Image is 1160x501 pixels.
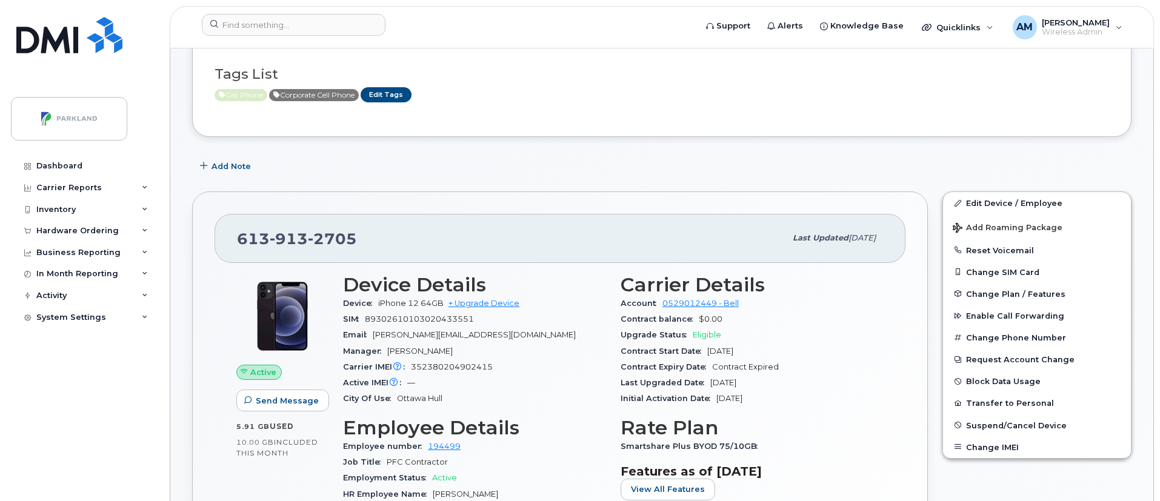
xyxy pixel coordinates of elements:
span: Initial Activation Date [621,394,716,403]
span: Device [343,299,378,308]
button: Change Phone Number [943,327,1131,348]
a: + Upgrade Device [448,299,519,308]
span: Add Roaming Package [953,223,1062,234]
span: $0.00 [699,314,722,323]
span: Active [269,89,359,101]
span: Smartshare Plus BYOD 75/10GB [621,442,764,451]
span: Upgrade Status [621,330,693,339]
span: [DATE] [707,347,733,356]
span: PFC Contractor [387,457,448,466]
button: Change SIM Card [943,261,1131,283]
span: Last Upgraded Date [621,378,710,387]
h3: Rate Plan [621,417,884,439]
span: SIM [343,314,365,323]
span: [PERSON_NAME] [433,489,498,499]
span: 613 [237,230,357,248]
img: iPhone_12.jpg [246,280,319,353]
span: Contract Expired [712,362,779,371]
button: Block Data Usage [943,370,1131,392]
span: included this month [236,437,318,457]
span: Knowledge Base [830,20,904,32]
button: Suspend/Cancel Device [943,414,1131,436]
span: 10.00 GB [236,438,274,446]
span: 5.91 GB [236,422,270,431]
button: Reset Voicemail [943,239,1131,261]
h3: Features as of [DATE] [621,464,884,479]
button: Transfer to Personal [943,392,1131,414]
button: Change Plan / Features [943,283,1131,305]
button: Request Account Change [943,348,1131,370]
button: Change IMEI [943,436,1131,458]
span: iPhone 12 64GB [378,299,444,308]
h3: Tags List [215,67,1109,82]
span: Manager [343,347,387,356]
span: Alerts [778,20,803,32]
a: Knowledge Base [812,14,912,38]
span: City Of Use [343,394,397,403]
span: Account [621,299,662,308]
span: Add Note [212,161,251,172]
div: Athira Mani [1004,15,1131,39]
span: Employee number [343,442,428,451]
button: Enable Call Forwarding [943,305,1131,327]
span: Wireless Admin [1042,27,1110,37]
span: Eligible [693,330,721,339]
span: Send Message [256,395,319,406]
a: Alerts [759,14,812,38]
span: Contract balance [621,314,699,323]
button: Add Roaming Package [943,214,1131,239]
span: 913 [270,230,308,248]
span: Last updated [793,233,848,242]
span: 89302610103020433551 [365,314,474,323]
button: Send Message [236,390,329,411]
a: Support [698,14,759,38]
span: View All Features [631,483,705,495]
h3: Device Details [343,274,606,296]
span: Job Title [343,457,387,466]
span: Ottawa Hull [397,394,442,403]
span: [DATE] [716,394,742,403]
span: used [270,422,294,431]
span: AM [1016,20,1033,35]
button: View All Features [621,479,715,500]
span: Email [343,330,373,339]
span: [PERSON_NAME] [1042,18,1110,27]
span: [PERSON_NAME][EMAIL_ADDRESS][DOMAIN_NAME] [373,330,576,339]
span: HR Employee Name [343,489,433,499]
span: Contract Start Date [621,347,707,356]
span: Carrier IMEI [343,362,411,371]
span: Suspend/Cancel Device [966,420,1067,430]
a: Edit Device / Employee [943,192,1131,214]
span: Quicklinks [936,22,981,32]
span: Enable Call Forwarding [966,311,1064,320]
span: 2705 [308,230,357,248]
span: Active IMEI [343,378,407,387]
span: Contract Expiry Date [621,362,712,371]
span: 352380204902415 [411,362,493,371]
input: Find something... [202,14,385,36]
a: Edit Tags [361,87,412,102]
span: Support [716,20,750,32]
span: Employment Status [343,473,432,482]
span: — [407,378,415,387]
span: [DATE] [710,378,736,387]
a: 0529012449 - Bell [662,299,739,308]
span: Change Plan / Features [966,289,1065,298]
span: Active [250,367,276,378]
span: Active [215,89,267,101]
h3: Carrier Details [621,274,884,296]
button: Add Note [192,155,261,177]
span: Active [432,473,457,482]
div: Quicklinks [913,15,1002,39]
span: [DATE] [848,233,876,242]
a: 194499 [428,442,461,451]
span: [PERSON_NAME] [387,347,453,356]
h3: Employee Details [343,417,606,439]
